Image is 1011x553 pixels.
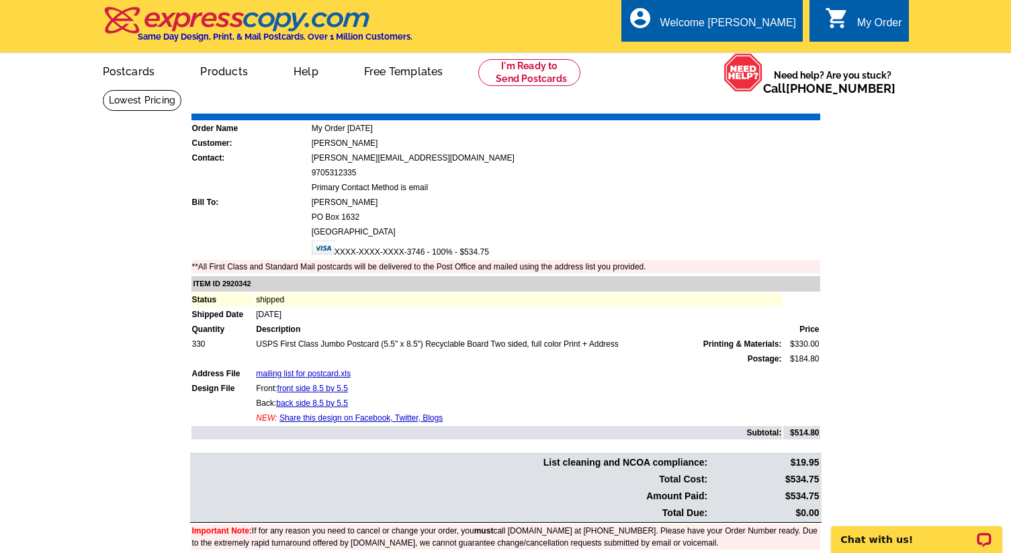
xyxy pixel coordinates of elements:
span: Need help? Are you stuck? [763,69,902,95]
font: Important Note: [192,526,252,536]
a: mailing list for postcard.xls [256,369,351,378]
td: ITEM ID 2920342 [191,276,820,292]
td: $19.95 [709,455,820,470]
td: $330.00 [783,337,820,351]
td: Address File [191,367,255,380]
b: must [474,526,494,536]
td: $184.80 [783,352,820,366]
td: [DATE] [255,308,782,321]
strong: Postage: [748,354,782,364]
td: 330 [191,337,255,351]
td: [GEOGRAPHIC_DATA] [311,225,820,239]
i: shopping_cart [825,6,849,30]
td: Price [783,323,820,336]
a: [PHONE_NUMBER] [786,81,895,95]
td: $534.75 [709,488,820,504]
td: My Order [DATE] [311,122,820,135]
td: If for any reason you need to cancel or change your order, you call [DOMAIN_NAME] at [PHONE_NUMBE... [191,524,820,550]
a: Help [272,54,340,86]
img: help [723,53,763,92]
a: Same Day Design, Print, & Mail Postcards. Over 1 Million Customers. [103,16,412,42]
span: NEW: [256,413,277,423]
a: front side 8.5 by 5.5 [277,384,348,393]
td: Total Cost: [191,472,709,487]
a: back side 8.5 by 5.5 [276,398,348,408]
iframe: LiveChat chat widget [822,511,1011,553]
td: List cleaning and NCOA compliance: [191,455,709,470]
td: **All First Class and Standard Mail postcards will be delivered to the Post Office and mailed usi... [191,260,820,273]
a: Postcards [81,54,177,86]
td: [PERSON_NAME] [311,196,820,209]
td: Description [255,323,782,336]
td: 9705312335 [311,166,820,179]
div: Welcome [PERSON_NAME] [660,17,796,36]
td: Design File [191,382,255,395]
td: Shipped Date [191,308,255,321]
td: [PERSON_NAME][EMAIL_ADDRESS][DOMAIN_NAME] [311,151,820,165]
span: Call [763,81,895,95]
td: Order Name [191,122,310,135]
div: My Order [857,17,902,36]
a: Free Templates [343,54,465,86]
img: visa.gif [312,241,335,255]
td: Amount Paid: [191,488,709,504]
td: $0.00 [709,505,820,521]
a: Share this design on Facebook, Twitter, Blogs [279,413,443,423]
td: Bill To: [191,196,310,209]
a: Products [179,54,269,86]
td: Primary Contact Method is email [311,181,820,194]
i: account_circle [628,6,652,30]
h4: Same Day Design, Print, & Mail Postcards. Over 1 Million Customers. [138,32,412,42]
span: Printing & Materials: [703,338,782,350]
td: [PERSON_NAME] [311,136,820,150]
td: Status [191,293,255,306]
td: $534.75 [709,472,820,487]
td: Customer: [191,136,310,150]
td: Total Due: [191,505,709,521]
td: $514.80 [783,426,820,439]
td: USPS First Class Jumbo Postcard (5.5" x 8.5") Recyclable Board Two sided, full color Print + Address [255,337,782,351]
td: PO Box 1632 [311,210,820,224]
td: shipped [255,293,782,306]
td: Front: [255,382,782,395]
td: XXXX-XXXX-XXXX-3746 - 100% - $534.75 [311,240,820,259]
a: shopping_cart My Order [825,15,902,32]
td: Contact: [191,151,310,165]
td: Quantity [191,323,255,336]
td: Back: [255,396,782,410]
td: Subtotal: [191,426,783,439]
